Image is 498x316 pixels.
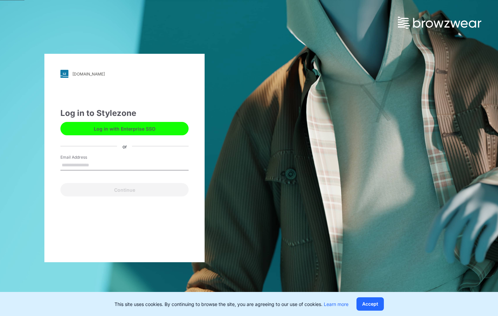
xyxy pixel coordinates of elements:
a: Learn more [324,301,348,307]
button: Accept [356,297,384,311]
p: This site uses cookies. By continuing to browse the site, you are agreeing to our use of cookies. [114,301,348,308]
div: [DOMAIN_NAME] [72,71,105,76]
a: [DOMAIN_NAME] [60,70,189,78]
div: Log in to Stylezone [60,107,189,119]
img: svg+xml;base64,PHN2ZyB3aWR0aD0iMjgiIGhlaWdodD0iMjgiIHZpZXdCb3g9IjAgMCAyOCAyOCIgZmlsbD0ibm9uZSIgeG... [60,70,68,78]
label: Email Address [60,154,107,160]
div: or [117,143,132,150]
img: browzwear-logo.73288ffb.svg [398,17,481,29]
button: Log in with Enterprise SSO [60,122,189,135]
